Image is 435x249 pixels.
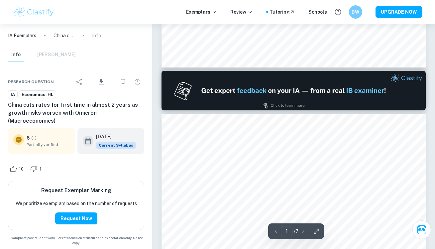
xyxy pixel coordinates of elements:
[31,135,37,141] a: Grade partially verified
[162,71,425,110] img: Ad
[16,200,137,207] p: We prioritize exemplars based on the number of requests
[36,166,45,173] span: 1
[29,164,45,174] div: Dislike
[294,228,298,235] p: / 7
[87,73,115,90] div: Download
[19,91,56,98] span: Economics-HL
[412,220,431,239] button: Ask Clai
[27,142,69,148] span: Partially verified
[8,32,36,39] a: IA Exemplars
[230,8,253,16] p: Review
[8,79,54,85] span: Research question
[13,5,55,19] img: Clastify logo
[270,8,295,16] a: Tutoring
[332,6,344,18] button: Help and Feedback
[8,101,144,125] h6: China cuts rates for first time in almost 2 years as growth risks worsen with Omicron (Macroecono...
[186,8,217,16] p: Exemplars
[27,134,30,142] p: 6
[92,32,101,39] p: Info
[8,90,18,99] a: IA
[54,32,75,39] p: China cuts rates for first time in almost 2 years as growth risks worsen with Omicron (Macroecono...
[352,8,359,16] h6: BW
[116,75,130,88] div: Bookmark
[19,90,56,99] a: Economics-HL
[8,235,144,245] span: Example of past student work. For reference on structure and expectations only. Do not copy.
[96,142,136,149] span: Current Syllabus
[8,48,24,62] button: Info
[131,75,144,88] div: Report issue
[349,5,362,19] button: BW
[41,187,111,194] h6: Request Exemplar Marking
[15,166,27,173] span: 10
[73,75,86,88] div: Share
[308,8,327,16] a: Schools
[96,133,131,140] h6: [DATE]
[8,164,27,174] div: Like
[8,91,17,98] span: IA
[376,6,422,18] button: UPGRADE NOW
[96,142,136,149] div: This exemplar is based on the current syllabus. Feel free to refer to it for inspiration/ideas wh...
[55,212,97,224] button: Request Now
